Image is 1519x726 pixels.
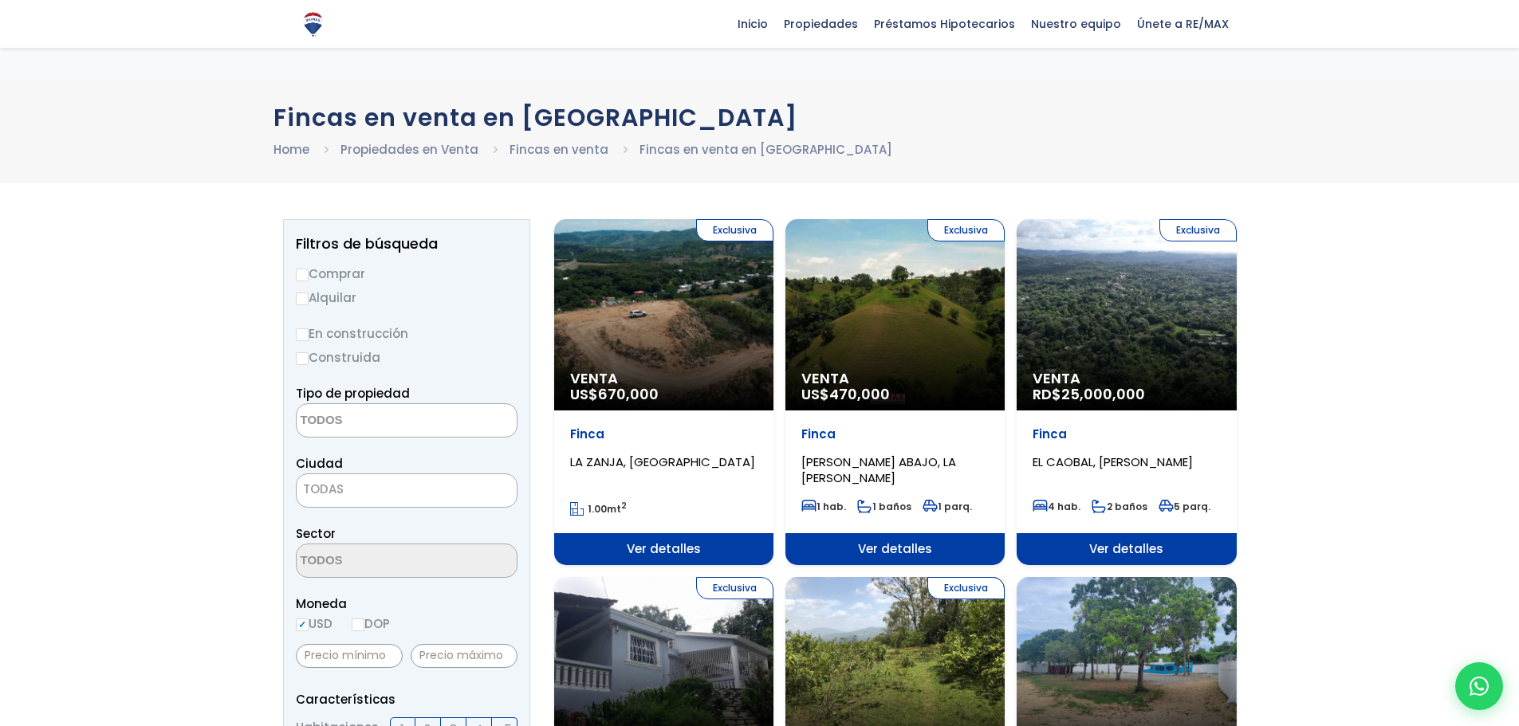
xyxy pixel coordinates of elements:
[1017,219,1236,565] a: Exclusiva Venta RD$25,000,000 Finca EL CAOBAL, [PERSON_NAME] 4 hab. 2 baños 5 parq. Ver detalles
[570,426,758,442] p: Finca
[554,219,773,565] a: Exclusiva Venta US$670,000 Finca LA ZANJA, [GEOGRAPHIC_DATA] 1.00mt2 Ver detalles
[801,426,989,442] p: Finca
[866,12,1023,36] span: Préstamos Hipotecarios
[801,371,989,387] span: Venta
[296,288,517,308] label: Alquilar
[1033,453,1193,470] span: EL CAOBAL, [PERSON_NAME]
[296,594,517,614] span: Moneda
[598,384,659,404] span: 670,000
[297,544,451,579] textarea: Search
[730,12,776,36] span: Inicio
[299,10,327,38] img: Logo de REMAX
[801,500,846,513] span: 1 hab.
[273,141,309,158] a: Home
[296,264,517,284] label: Comprar
[296,385,410,402] span: Tipo de propiedad
[588,502,607,516] span: 1.00
[296,328,309,341] input: En construcción
[1033,426,1220,442] p: Finca
[801,384,890,404] span: US$
[1023,12,1129,36] span: Nuestro equipo
[1017,533,1236,565] span: Ver detalles
[352,618,364,631] input: DOP
[296,455,343,472] span: Ciudad
[296,473,517,508] span: TODAS
[621,500,627,512] sup: 2
[570,502,627,516] span: mt
[296,347,517,367] label: Construida
[554,533,773,565] span: Ver detalles
[923,500,972,513] span: 1 parq.
[570,384,659,404] span: US$
[340,141,478,158] a: Propiedades en Venta
[296,269,309,281] input: Comprar
[927,219,1005,241] span: Exclusiva
[785,219,1005,565] a: Exclusiva Venta US$470,000 Finca [PERSON_NAME] ABAJO, LA [PERSON_NAME] 1 hab. 1 baños 1 parq. Ver...
[639,139,892,159] li: Fincas en venta en [GEOGRAPHIC_DATA]
[296,324,517,343] label: En construcción
[411,644,517,668] input: Precio máximo
[1129,12,1237,36] span: Únete a RE/MAX
[273,104,1246,131] h1: Fincas en venta en [GEOGRAPHIC_DATA]
[801,453,956,486] span: [PERSON_NAME] ABAJO, LA [PERSON_NAME]
[1092,500,1147,513] span: 2 baños
[1033,371,1220,387] span: Venta
[570,371,758,387] span: Venta
[297,404,451,438] textarea: Search
[785,533,1005,565] span: Ver detalles
[776,12,866,36] span: Propiedades
[570,453,755,470] span: LA ZANJA, [GEOGRAPHIC_DATA]
[510,141,608,158] a: Fincas en venta
[296,689,517,709] p: Características
[696,219,773,241] span: Exclusiva
[296,618,309,631] input: USD
[927,577,1005,599] span: Exclusiva
[857,500,911,513] span: 1 baños
[296,644,403,668] input: Precio mínimo
[352,614,390,634] label: DOP
[696,577,773,599] span: Exclusiva
[297,478,517,500] span: TODAS
[296,236,517,252] h2: Filtros de búsqueda
[1061,384,1145,404] span: 25,000,000
[1033,500,1080,513] span: 4 hab.
[296,352,309,365] input: Construida
[296,292,309,305] input: Alquilar
[296,614,333,634] label: USD
[303,481,344,497] span: TODAS
[296,525,336,542] span: Sector
[1033,384,1145,404] span: RD$
[1159,500,1210,513] span: 5 parq.
[829,384,890,404] span: 470,000
[1159,219,1237,241] span: Exclusiva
